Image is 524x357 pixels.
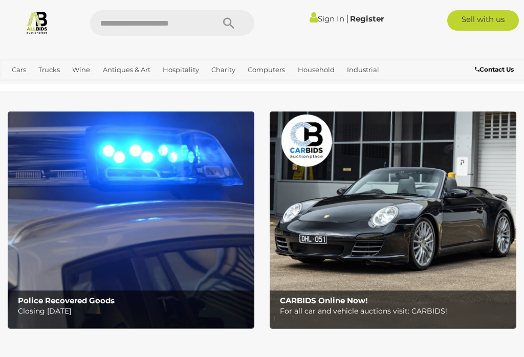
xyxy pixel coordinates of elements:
[270,111,516,327] a: CARBIDS Online Now! CARBIDS Online Now! For all car and vehicle auctions visit: CARBIDS!
[350,14,384,24] a: Register
[244,61,289,78] a: Computers
[207,61,239,78] a: Charity
[447,10,519,31] a: Sell with us
[8,78,48,95] a: Jewellery
[18,296,115,305] b: Police Recovered Goods
[280,305,511,318] p: For all car and vehicle auctions visit: CARBIDS!
[310,14,344,24] a: Sign In
[52,78,79,95] a: Office
[159,61,203,78] a: Hospitality
[475,65,514,73] b: Contact Us
[8,111,254,327] img: Police Recovered Goods
[117,78,198,95] a: [GEOGRAPHIC_DATA]
[18,305,249,318] p: Closing [DATE]
[25,10,49,34] img: Allbids.com.au
[280,296,367,305] b: CARBIDS Online Now!
[8,111,254,327] a: Police Recovered Goods Police Recovered Goods Closing [DATE]
[343,61,383,78] a: Industrial
[99,61,155,78] a: Antiques & Art
[34,61,64,78] a: Trucks
[270,111,516,327] img: CARBIDS Online Now!
[475,64,516,75] a: Contact Us
[8,61,30,78] a: Cars
[83,78,113,95] a: Sports
[294,61,339,78] a: Household
[203,10,254,36] button: Search
[346,13,348,24] span: |
[68,61,94,78] a: Wine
